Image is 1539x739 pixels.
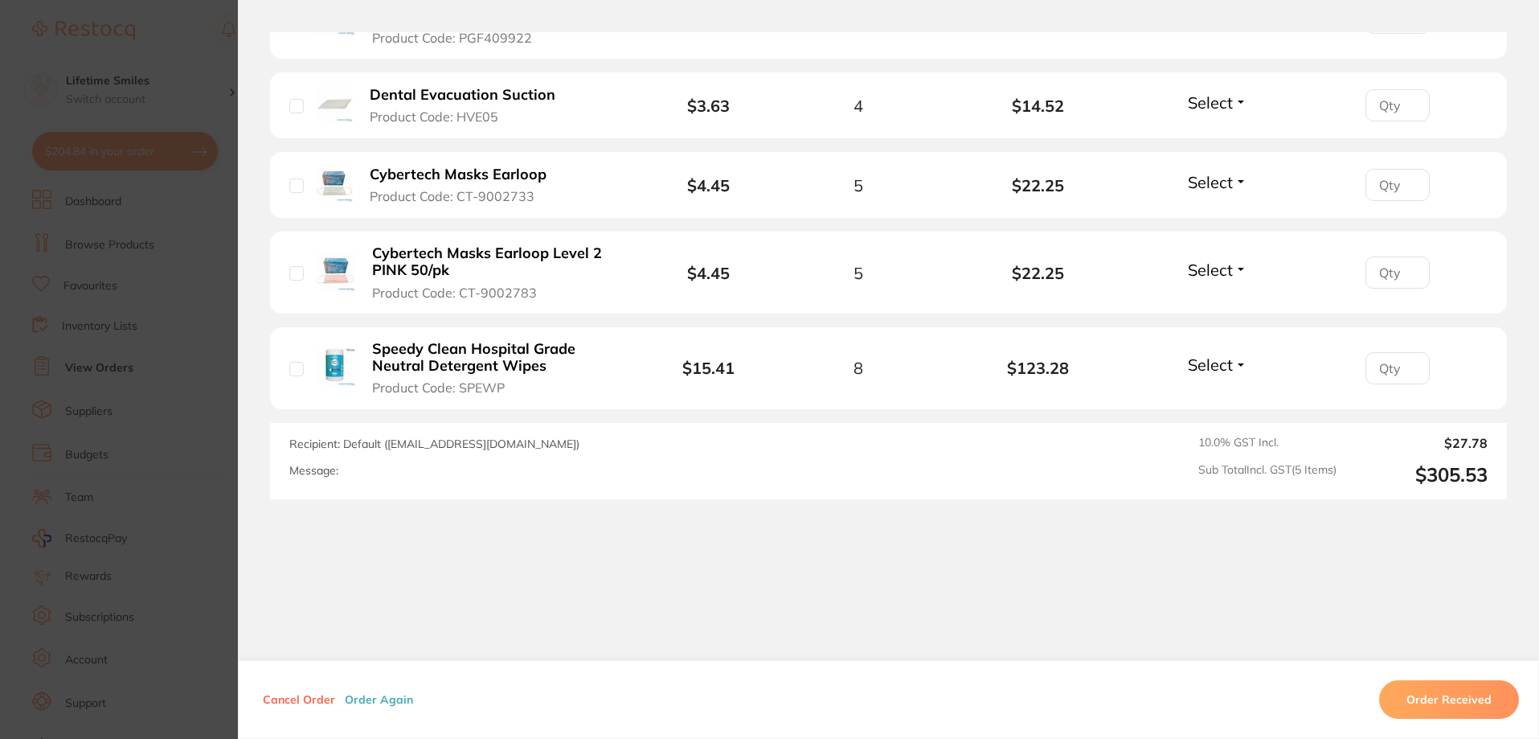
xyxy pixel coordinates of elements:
output: $27.78 [1349,436,1488,450]
b: $15.41 [682,358,735,378]
span: Recipient: Default ( [EMAIL_ADDRESS][DOMAIN_NAME] ) [289,437,579,451]
img: Cybertech Masks Earloop Level 2 PINK 50/pk [316,252,355,291]
b: Cybertech Masks Earloop Level 2 PINK 50/pk [372,245,620,278]
b: Speedy Clean Hospital Grade Neutral Detergent Wipes [372,341,620,374]
span: Select [1188,92,1233,113]
span: Select [1188,355,1233,375]
b: $4.45 [687,263,730,283]
button: Dental Evacuation Suction Product Code: HVE05 [365,86,575,125]
button: Order Again [340,692,418,707]
b: $22.25 [948,176,1128,195]
output: $305.53 [1349,463,1488,487]
span: Product Code: CT-9002733 [370,189,534,203]
span: 4 [853,96,863,115]
span: Product Code: HVE05 [370,109,498,124]
img: Dental Evacuation Suction [316,85,353,122]
b: $4.45 [687,175,730,195]
button: Cancel Order [258,692,340,707]
span: Product Code: PGF409922 [372,31,532,45]
span: Select [1188,172,1233,192]
span: Select [1188,260,1233,280]
img: Cybertech Masks Earloop [316,165,353,202]
input: Qty [1365,352,1430,384]
b: $22.25 [948,264,1128,282]
button: Select [1183,260,1252,280]
input: Qty [1365,169,1430,201]
input: Qty [1365,89,1430,121]
b: Cybertech Masks Earloop [370,166,546,183]
label: Message: [289,464,338,478]
b: $14.52 [948,96,1128,115]
span: 5 [853,176,863,195]
span: Sub Total Incl. GST ( 5 Items) [1198,463,1336,487]
button: Cybertech Masks Earloop Product Code: CT-9002733 [365,166,566,205]
span: 10.0 % GST Incl. [1198,436,1336,450]
b: $3.63 [687,96,730,116]
button: Select [1183,92,1252,113]
button: Speedy Clean Hospital Grade Neutral Detergent Wipes Product Code: SPEWP [367,340,625,396]
span: Product Code: CT-9002783 [372,285,537,300]
span: Product Code: SPEWP [372,380,505,395]
img: Speedy Clean Hospital Grade Neutral Detergent Wipes [316,347,355,387]
span: 5 [853,264,863,282]
button: Select [1183,355,1252,375]
button: Order Received [1379,680,1519,719]
input: Qty [1365,257,1430,289]
button: Select [1183,172,1252,192]
b: Dental Evacuation Suction [370,87,555,104]
span: 8 [853,359,863,377]
b: $123.28 [948,359,1128,377]
button: Cybertech Masks Earloop Level 2 PINK 50/pk Product Code: CT-9002783 [367,244,625,301]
